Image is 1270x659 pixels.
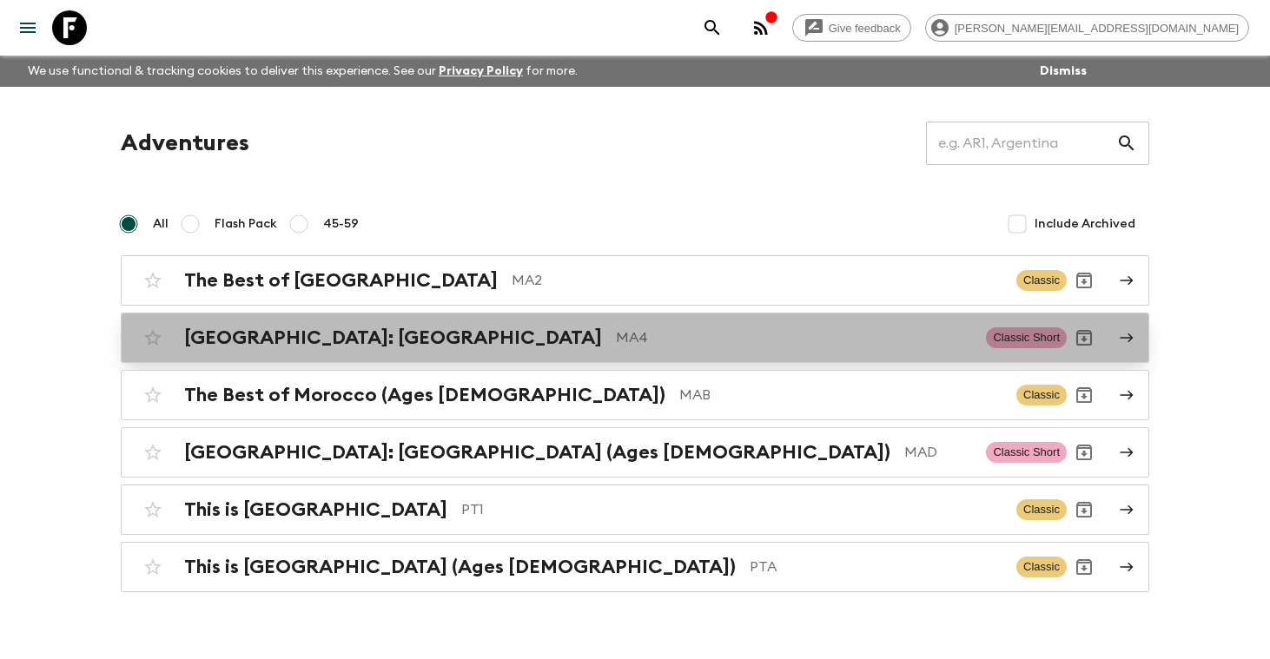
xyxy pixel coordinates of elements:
a: This is [GEOGRAPHIC_DATA]PT1ClassicArchive [121,484,1149,535]
span: Classic [1016,385,1067,405]
a: This is [GEOGRAPHIC_DATA] (Ages [DEMOGRAPHIC_DATA])PTAClassicArchive [121,542,1149,592]
h2: The Best of [GEOGRAPHIC_DATA] [184,269,498,292]
button: Dismiss [1035,59,1091,83]
a: [GEOGRAPHIC_DATA]: [GEOGRAPHIC_DATA]MA4Classic ShortArchive [121,313,1149,363]
div: [PERSON_NAME][EMAIL_ADDRESS][DOMAIN_NAME] [925,14,1249,42]
span: Flash Pack [215,215,277,233]
span: Classic [1016,270,1067,291]
p: MA4 [616,327,972,348]
span: All [153,215,169,233]
button: Archive [1067,320,1101,355]
button: Archive [1067,435,1101,470]
span: Include Archived [1035,215,1135,233]
button: Archive [1067,263,1101,298]
p: MAB [679,385,1002,405]
span: 45-59 [323,215,359,233]
p: PTA [750,557,1002,577]
a: Privacy Policy [439,65,523,77]
span: Classic Short [986,442,1067,463]
span: Give feedback [819,22,910,35]
input: e.g. AR1, Argentina [926,119,1116,168]
a: The Best of [GEOGRAPHIC_DATA]MA2ClassicArchive [121,255,1149,306]
h1: Adventures [121,126,249,161]
h2: This is [GEOGRAPHIC_DATA] [184,498,447,521]
a: Give feedback [792,14,911,42]
button: Archive [1067,550,1101,584]
button: Archive [1067,378,1101,412]
button: menu [10,10,45,45]
p: We use functional & tracking cookies to deliver this experience. See our for more. [21,56,585,87]
h2: The Best of Morocco (Ages [DEMOGRAPHIC_DATA]) [184,384,665,406]
h2: [GEOGRAPHIC_DATA]: [GEOGRAPHIC_DATA] [184,326,602,349]
h2: [GEOGRAPHIC_DATA]: [GEOGRAPHIC_DATA] (Ages [DEMOGRAPHIC_DATA]) [184,441,890,464]
button: Archive [1067,492,1101,527]
a: [GEOGRAPHIC_DATA]: [GEOGRAPHIC_DATA] (Ages [DEMOGRAPHIC_DATA])MADClassic ShortArchive [121,427,1149,478]
a: The Best of Morocco (Ages [DEMOGRAPHIC_DATA])MABClassicArchive [121,370,1149,420]
p: MA2 [512,270,1002,291]
span: Classic Short [986,327,1067,348]
button: search adventures [695,10,730,45]
span: Classic [1016,499,1067,520]
span: [PERSON_NAME][EMAIL_ADDRESS][DOMAIN_NAME] [945,22,1248,35]
span: Classic [1016,557,1067,577]
h2: This is [GEOGRAPHIC_DATA] (Ages [DEMOGRAPHIC_DATA]) [184,556,736,578]
p: MAD [904,442,972,463]
p: PT1 [461,499,1002,520]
